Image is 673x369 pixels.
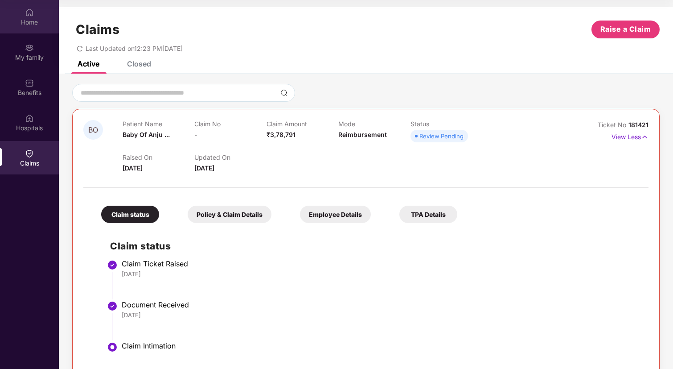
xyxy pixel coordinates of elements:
img: svg+xml;base64,PHN2ZyBpZD0iU3RlcC1BY3RpdmUtMzJ4MzIiIHhtbG5zPSJodHRwOi8vd3d3LnczLm9yZy8yMDAwL3N2Zy... [107,342,118,352]
h2: Claim status [110,239,640,253]
span: 181421 [628,121,648,129]
div: Policy & Claim Details [188,206,271,223]
div: Claim Ticket Raised [122,259,640,268]
span: BO [88,126,98,134]
div: Employee Details [300,206,371,223]
span: ₹3,78,791 [267,131,295,138]
span: [DATE] [194,164,214,172]
span: redo [77,45,83,52]
span: Raise a Claim [600,24,651,35]
span: Last Updated on 12:23 PM[DATE] [86,45,183,52]
div: TPA Details [399,206,457,223]
p: Updated On [194,153,266,161]
div: Review Pending [419,132,464,141]
img: svg+xml;base64,PHN2ZyBpZD0iQmVuZWZpdHMiIHhtbG5zPSJodHRwOi8vd3d3LnczLm9yZy8yMDAwL3N2ZyIgd2lkdGg9Ij... [25,79,34,87]
p: Status [410,120,482,128]
span: [DATE] [123,164,143,172]
p: View Less [611,130,648,142]
p: Claim No [194,120,266,128]
span: Reimbursement [338,131,387,138]
img: svg+xml;base64,PHN2ZyBpZD0iQ2xhaW0iIHhtbG5zPSJodHRwOi8vd3d3LnczLm9yZy8yMDAwL3N2ZyIgd2lkdGg9IjIwIi... [25,149,34,158]
p: Claim Amount [267,120,338,128]
h1: Claims [76,22,119,37]
p: Raised On [123,153,194,161]
div: Closed [127,59,151,68]
img: svg+xml;base64,PHN2ZyBpZD0iU2VhcmNoLTMyeDMyIiB4bWxucz0iaHR0cDovL3d3dy53My5vcmcvMjAwMC9zdmciIHdpZH... [280,89,287,96]
div: Active [78,59,99,68]
div: Claim Intimation [122,341,640,350]
img: svg+xml;base64,PHN2ZyBpZD0iU3RlcC1Eb25lLTMyeDMyIiB4bWxucz0iaHR0cDovL3d3dy53My5vcmcvMjAwMC9zdmciIH... [107,260,118,270]
button: Raise a Claim [591,21,660,38]
div: Claim status [101,206,159,223]
p: Patient Name [123,120,194,128]
img: svg+xml;base64,PHN2ZyB4bWxucz0iaHR0cDovL3d3dy53My5vcmcvMjAwMC9zdmciIHdpZHRoPSIxNyIgaGVpZ2h0PSIxNy... [641,132,648,142]
img: svg+xml;base64,PHN2ZyBpZD0iSG9tZSIgeG1sbnM9Imh0dHA6Ly93d3cudzMub3JnLzIwMDAvc3ZnIiB3aWR0aD0iMjAiIG... [25,8,34,17]
img: svg+xml;base64,PHN2ZyBpZD0iSG9zcGl0YWxzIiB4bWxucz0iaHR0cDovL3d3dy53My5vcmcvMjAwMC9zdmciIHdpZHRoPS... [25,114,34,123]
div: [DATE] [122,270,640,278]
div: [DATE] [122,311,640,319]
img: svg+xml;base64,PHN2ZyBpZD0iU3RlcC1Eb25lLTMyeDMyIiB4bWxucz0iaHR0cDovL3d3dy53My5vcmcvMjAwMC9zdmciIH... [107,301,118,311]
span: - [194,131,197,138]
p: Mode [338,120,410,128]
div: Document Received [122,300,640,309]
span: Ticket No [598,121,628,129]
span: Baby Of Anju ... [123,131,170,138]
img: svg+xml;base64,PHN2ZyB3aWR0aD0iMjAiIGhlaWdodD0iMjAiIHZpZXdCb3g9IjAgMCAyMCAyMCIgZmlsbD0ibm9uZSIgeG... [25,43,34,52]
